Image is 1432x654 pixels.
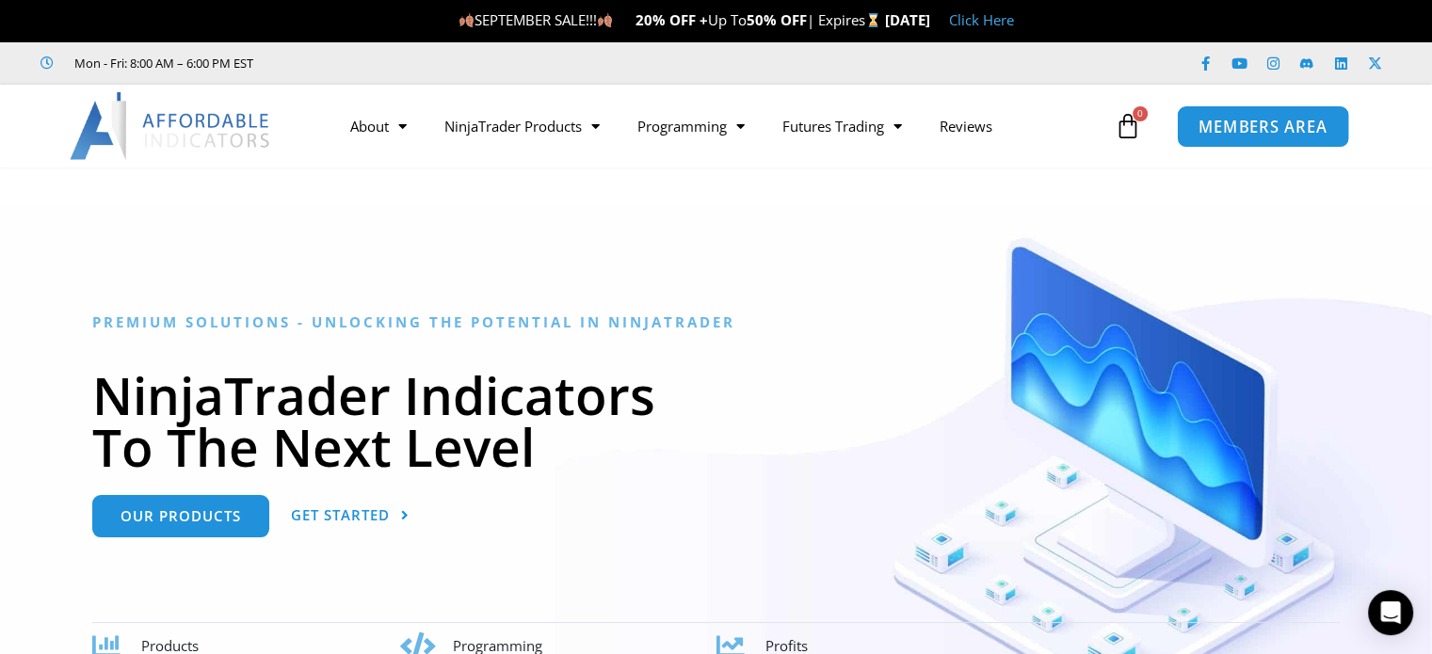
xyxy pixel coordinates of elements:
h1: NinjaTrader Indicators To The Next Level [92,369,1340,472]
a: About [331,104,426,148]
iframe: Customer reviews powered by Trustpilot [280,54,562,72]
span: Get Started [291,508,390,522]
div: Open Intercom Messenger [1368,590,1413,635]
img: ⌛ [866,13,880,27]
img: 🍂 [598,13,612,27]
span: SEPTEMBER SALE!!! Up To | Expires [459,10,885,29]
strong: 50% OFF [747,10,807,29]
span: 0 [1133,106,1148,121]
strong: 20% OFF + [636,10,708,29]
a: NinjaTrader Products [426,104,619,148]
a: Programming [619,104,764,148]
span: Our Products [121,509,241,523]
a: Get Started [291,495,410,537]
a: Reviews [921,104,1011,148]
a: Our Products [92,495,269,537]
a: MEMBERS AREA [1177,104,1349,147]
a: 0 [1086,99,1169,153]
a: Futures Trading [764,104,921,148]
a: Click Here [949,10,1014,29]
img: 🍂 [459,13,474,27]
span: MEMBERS AREA [1199,119,1327,135]
strong: [DATE] [885,10,930,29]
span: Mon - Fri: 8:00 AM – 6:00 PM EST [70,52,253,74]
nav: Menu [331,104,1110,148]
h6: Premium Solutions - Unlocking the Potential in NinjaTrader [92,313,1340,331]
img: LogoAI | Affordable Indicators – NinjaTrader [70,92,272,160]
